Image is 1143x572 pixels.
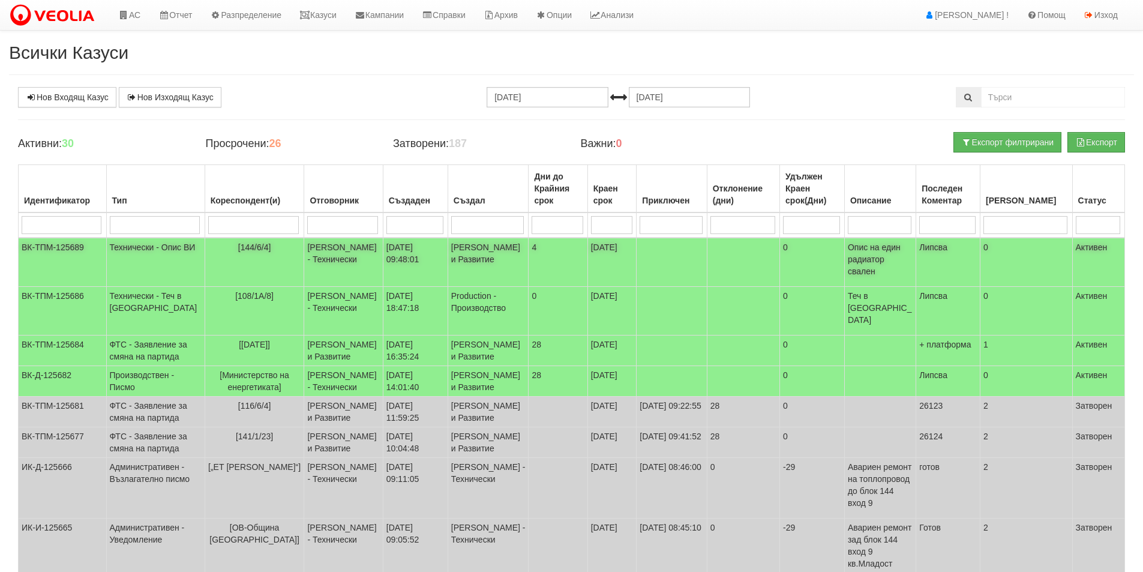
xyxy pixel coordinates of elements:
td: ВК-ТПМ-125686 [19,287,107,336]
th: Последен Коментар: No sort applied, activate to apply an ascending sort [916,165,980,213]
td: ИК-Д-125666 [19,458,107,519]
span: 0 [532,291,536,301]
h4: Активни: [18,138,187,150]
td: Технически - Теч в [GEOGRAPHIC_DATA] [106,287,205,336]
td: 0 [780,366,845,397]
td: [DATE] [587,238,637,287]
td: [DATE] 09:11:05 [383,458,448,519]
th: Статус: No sort applied, activate to apply an ascending sort [1072,165,1124,213]
div: Дни до Крайния срок [532,168,584,209]
td: 28 [707,397,779,427]
input: Търсене по Идентификатор, Бл/Вх/Ап, Тип, Описание, Моб. Номер, Имейл, Файл, Коментар, [981,87,1125,107]
div: Създал [451,192,526,209]
div: Последен Коментар [919,180,977,209]
td: [PERSON_NAME] и Развитие [448,238,529,287]
span: [108/1А/8] [235,291,274,301]
td: [DATE] 08:46:00 [637,458,707,519]
div: Отклонение (дни) [710,180,776,209]
th: Приключен: No sort applied, activate to apply an ascending sort [637,165,707,213]
td: 0 [980,238,1072,287]
div: Отговорник [307,192,379,209]
td: [DATE] [587,336,637,366]
span: Липсва [919,370,947,380]
td: [DATE] 16:35:24 [383,336,448,366]
td: Производствен - Писмо [106,366,205,397]
td: ВК-ТПМ-125689 [19,238,107,287]
img: VeoliaLogo.png [9,3,100,28]
td: [PERSON_NAME] и Развитие [448,336,529,366]
th: Описание: No sort applied, activate to apply an ascending sort [844,165,916,213]
b: 30 [62,137,74,149]
td: ВК-ТПМ-125684 [19,336,107,366]
td: [PERSON_NAME] и Развитие [304,397,383,427]
td: [DATE] [587,366,637,397]
span: Готов [919,523,941,532]
td: [DATE] [587,287,637,336]
td: Затворен [1072,427,1124,458]
div: Описание [848,192,913,209]
div: Създаден [386,192,445,209]
td: 0 [780,427,845,458]
th: Кореспондент(и): No sort applied, activate to apply an ascending sort [205,165,304,213]
td: [PERSON_NAME] и Развитие [304,427,383,458]
td: [PERSON_NAME] - Технически [304,287,383,336]
td: [PERSON_NAME] - Технически [448,458,529,519]
td: [PERSON_NAME] и Развитие [448,366,529,397]
b: 187 [449,137,467,149]
td: 0 [780,397,845,427]
th: Създаден: No sort applied, activate to apply an ascending sort [383,165,448,213]
th: Удължен Краен срок(Дни): No sort applied, activate to apply an ascending sort [780,165,845,213]
h2: Всички Казуси [9,43,1134,62]
span: [141/1/23] [236,432,273,441]
td: [DATE] 11:59:25 [383,397,448,427]
td: ФТС - Заявление за смяна на партида [106,397,205,427]
td: Активен [1072,238,1124,287]
span: [ОВ-Община [GEOGRAPHIC_DATA]] [209,523,299,544]
td: [DATE] 18:47:18 [383,287,448,336]
div: [PERSON_NAME] [983,192,1069,209]
div: Краен срок [591,180,634,209]
td: 1 [980,336,1072,366]
td: [PERSON_NAME] и Развитие [448,397,529,427]
td: [DATE] 10:04:48 [383,427,448,458]
th: Отговорник: No sort applied, activate to apply an ascending sort [304,165,383,213]
h4: Важни: [580,138,749,150]
td: Production - Производство [448,287,529,336]
span: 28 [532,340,541,349]
p: Теч в [GEOGRAPHIC_DATA] [848,290,913,326]
td: ВК-Д-125682 [19,366,107,397]
th: Дни до Крайния срок: No sort applied, activate to apply an ascending sort [529,165,587,213]
b: 26 [269,137,281,149]
td: 0 [780,238,845,287]
td: Технически - Опис ВИ [106,238,205,287]
td: Затворен [1072,397,1124,427]
th: Създал: No sort applied, activate to apply an ascending sort [448,165,529,213]
span: 28 [532,370,541,380]
div: Приключен [640,192,703,209]
span: [„ЕТ [PERSON_NAME]“] [208,462,301,472]
td: [PERSON_NAME] и Развитие [448,427,529,458]
span: [116/6/4] [238,401,271,411]
th: Тип: No sort applied, activate to apply an ascending sort [106,165,205,213]
td: ВК-ТПМ-125677 [19,427,107,458]
td: 0 [780,287,845,336]
h4: Просрочени: [205,138,374,150]
td: -29 [780,458,845,519]
h4: Затворени: [393,138,562,150]
span: Липсва [919,242,947,252]
span: + платформа [919,340,971,349]
td: ВК-ТПМ-125681 [19,397,107,427]
th: Краен срок: No sort applied, activate to apply an ascending sort [587,165,637,213]
td: 0 [707,458,779,519]
p: Авариен ремонт на топлопровод до блок 144 вход 9 [848,461,913,509]
td: Затворен [1072,458,1124,519]
td: [DATE] 09:22:55 [637,397,707,427]
span: [[DATE]] [239,340,270,349]
td: [DATE] 09:48:01 [383,238,448,287]
span: [Министерство на енергетиката] [220,370,289,392]
td: Активен [1072,336,1124,366]
td: [DATE] [587,427,637,458]
td: 28 [707,427,779,458]
td: [DATE] 09:41:52 [637,427,707,458]
b: 0 [616,137,622,149]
